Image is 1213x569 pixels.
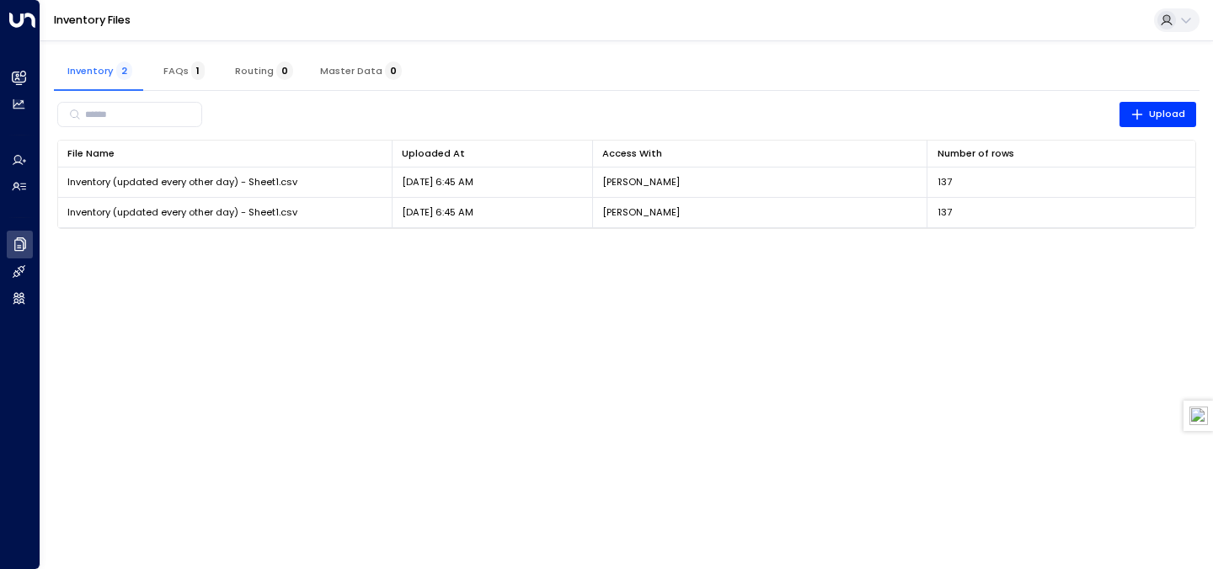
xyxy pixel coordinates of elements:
span: Inventory [67,65,132,77]
div: Number of rows [938,146,1014,162]
span: 137 [938,205,952,219]
button: Upload [1119,102,1196,126]
span: Upload [1130,106,1185,123]
span: 0 [385,61,402,80]
span: 1 [191,61,205,80]
p: [PERSON_NAME] [602,205,680,219]
span: Inventory (updated every other day) - Sheet1.csv [67,205,297,219]
div: Uploaded At [402,146,465,162]
p: [DATE] 6:45 AM [402,175,473,189]
a: Inventory Files [54,13,131,27]
span: Routing [235,65,293,77]
span: Master Data [320,65,402,77]
span: FAQs [163,65,205,77]
span: 137 [938,175,952,189]
span: 2 [116,61,132,80]
div: Access With [602,146,917,162]
div: File Name [67,146,115,162]
span: Inventory (updated every other day) - Sheet1.csv [67,175,297,189]
p: [PERSON_NAME] [602,175,680,189]
div: Uploaded At [402,146,583,162]
div: File Name [67,146,382,162]
div: Number of rows [938,146,1186,162]
span: 0 [276,61,293,80]
p: [DATE] 6:45 AM [402,205,473,219]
